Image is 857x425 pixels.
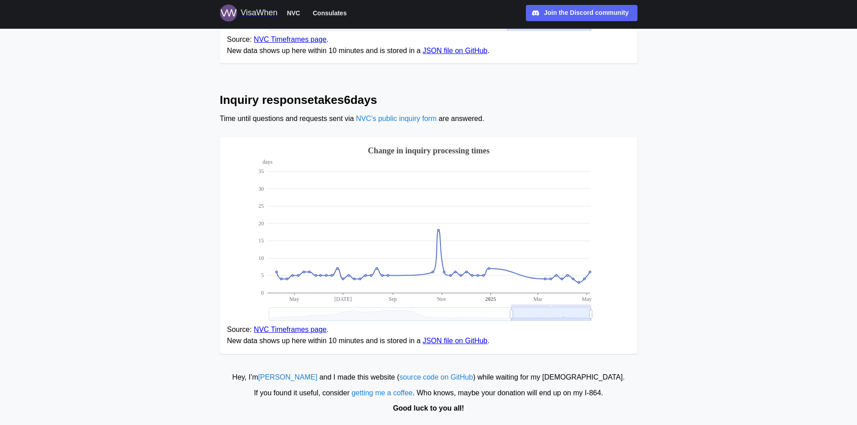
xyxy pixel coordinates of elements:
[258,373,318,381] a: [PERSON_NAME]
[544,8,628,18] div: Join the Discord community
[289,296,299,302] text: May
[220,4,278,22] a: Logo for VisaWhen VisaWhen
[313,8,346,18] span: Consulates
[422,47,487,54] a: JSON file on GitHub
[258,168,264,174] text: 35
[309,7,350,19] button: Consulates
[220,4,237,22] img: Logo for VisaWhen
[526,5,637,21] a: Join the Discord community
[261,290,264,296] text: 0
[399,373,473,381] a: source code on GitHub
[220,113,637,125] div: Time until questions and requests sent via are answered.
[241,7,278,19] div: VisaWhen
[287,8,301,18] span: NVC
[258,220,264,227] text: 20
[351,389,413,397] a: getting me a coffee
[254,36,327,43] a: NVC Timeframes page
[437,296,446,302] text: Nov
[258,238,264,244] text: 15
[334,296,352,302] text: [DATE]
[258,203,264,209] text: 25
[283,7,305,19] button: NVC
[533,296,542,302] text: Mar
[220,92,637,108] h2: Inquiry response takes 6 days
[258,186,264,192] text: 30
[485,296,496,302] text: 2025
[422,337,487,344] a: JSON file on GitHub
[227,324,630,347] figcaption: Source: . New data shows up here within 10 minutes and is stored in a .
[4,388,853,399] div: If you found it useful, consider . Who knows, maybe your donation will end up on my I‑864.
[262,159,272,165] text: days
[356,115,436,122] a: NVC’s public inquiry form
[368,146,489,155] text: Change in inquiry processing times
[582,296,592,302] text: May
[389,296,397,302] text: Sep
[261,273,264,279] text: 5
[4,372,853,383] div: Hey, I’m and I made this website ( ) while waiting for my [DEMOGRAPHIC_DATA].
[258,255,264,261] text: 10
[4,403,853,414] div: Good luck to you all!
[227,34,630,57] figcaption: Source: . New data shows up here within 10 minutes and is stored in a .
[254,326,327,333] a: NVC Timeframes page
